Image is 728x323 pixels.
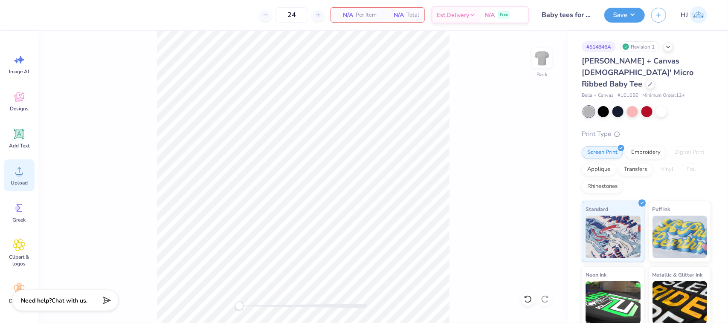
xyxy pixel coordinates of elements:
[655,163,679,176] div: Vinyl
[582,129,711,139] div: Print Type
[13,216,26,223] span: Greek
[642,92,685,99] span: Minimum Order: 12 +
[653,205,670,213] span: Puff Ink
[626,146,666,159] div: Embroidery
[677,6,711,23] a: HJ
[604,8,645,23] button: Save
[618,163,653,176] div: Transfers
[582,146,623,159] div: Screen Print
[10,105,29,112] span: Designs
[52,297,87,305] span: Chat with us.
[21,297,52,305] strong: Need help?
[484,11,495,20] span: N/A
[618,92,638,99] span: # 1010BE
[586,270,606,279] span: Neon Ink
[535,6,598,23] input: Untitled Design
[586,205,608,213] span: Standard
[682,163,702,176] div: Foil
[653,270,703,279] span: Metallic & Glitter Ink
[690,6,707,23] img: Hughe Josh Cabanete
[681,10,688,20] span: HJ
[537,71,548,78] div: Back
[336,11,353,20] span: N/A
[9,142,29,149] span: Add Text
[582,41,616,52] div: # 514846A
[9,297,29,304] span: Decorate
[582,180,623,193] div: Rhinestones
[356,11,377,20] span: Per Item
[620,41,659,52] div: Revision 1
[437,11,469,20] span: Est. Delivery
[9,68,29,75] span: Image AI
[653,216,708,258] img: Puff Ink
[534,49,551,66] img: Back
[11,179,28,186] span: Upload
[275,7,308,23] input: – –
[669,146,710,159] div: Digital Print
[387,11,404,20] span: N/A
[235,302,244,310] div: Accessibility label
[5,254,33,267] span: Clipart & logos
[500,12,508,18] span: Free
[406,11,419,20] span: Total
[582,163,616,176] div: Applique
[586,216,641,258] img: Standard
[582,92,613,99] span: Bella + Canvas
[582,56,693,89] span: [PERSON_NAME] + Canvas [DEMOGRAPHIC_DATA]' Micro Ribbed Baby Tee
